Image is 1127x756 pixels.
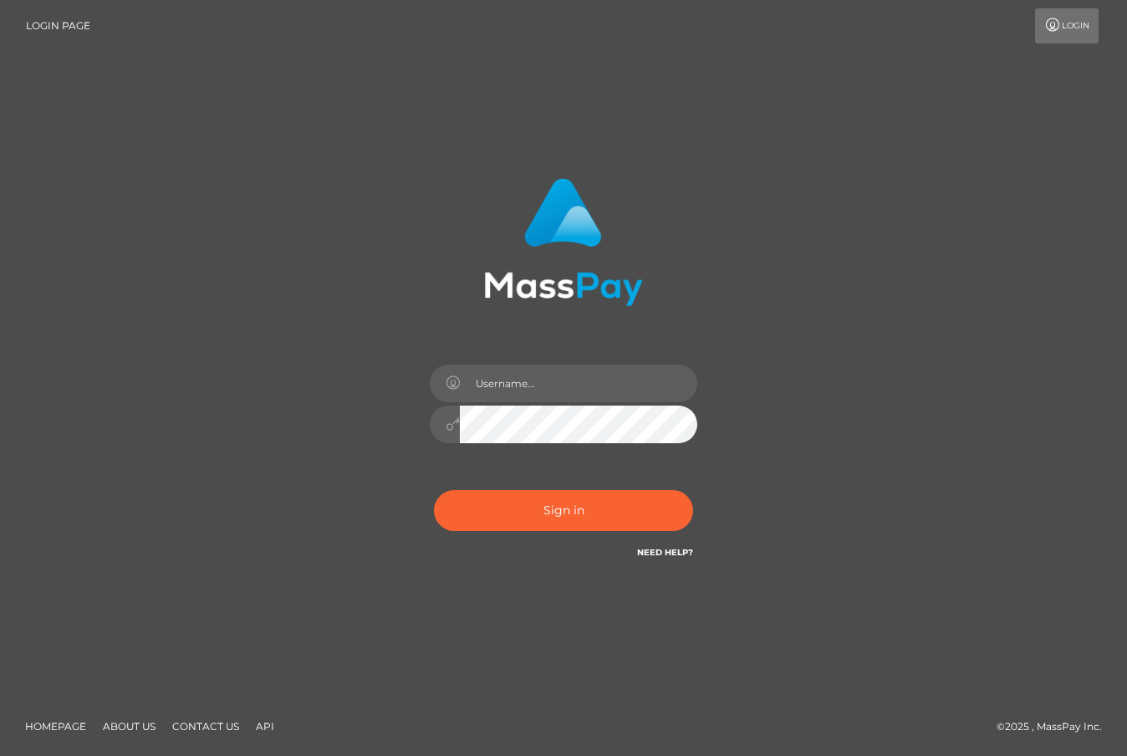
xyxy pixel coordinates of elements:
a: Need Help? [637,547,693,558]
button: Sign in [434,490,693,531]
a: API [249,713,281,739]
a: Contact Us [166,713,246,739]
input: Username... [460,365,697,402]
a: Homepage [18,713,93,739]
a: Login Page [26,8,90,43]
a: Login [1035,8,1099,43]
a: About Us [96,713,162,739]
img: MassPay Login [484,178,643,306]
div: © 2025 , MassPay Inc. [997,718,1114,736]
